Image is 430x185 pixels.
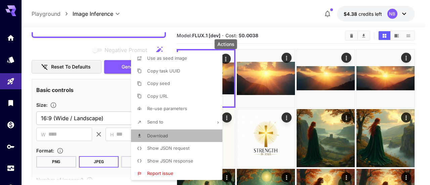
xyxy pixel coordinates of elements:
[147,133,168,138] span: Download
[147,93,168,99] span: Copy URL
[147,81,170,86] span: Copy seed
[147,106,187,111] span: Re-use parameters
[147,68,180,74] span: Copy task UUID
[147,145,189,151] span: Show JSON request
[147,119,163,125] span: Send to
[147,55,187,61] span: Use as seed image
[147,171,173,176] span: Report issue
[147,158,193,164] span: Show JSON response
[215,39,237,49] div: Actions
